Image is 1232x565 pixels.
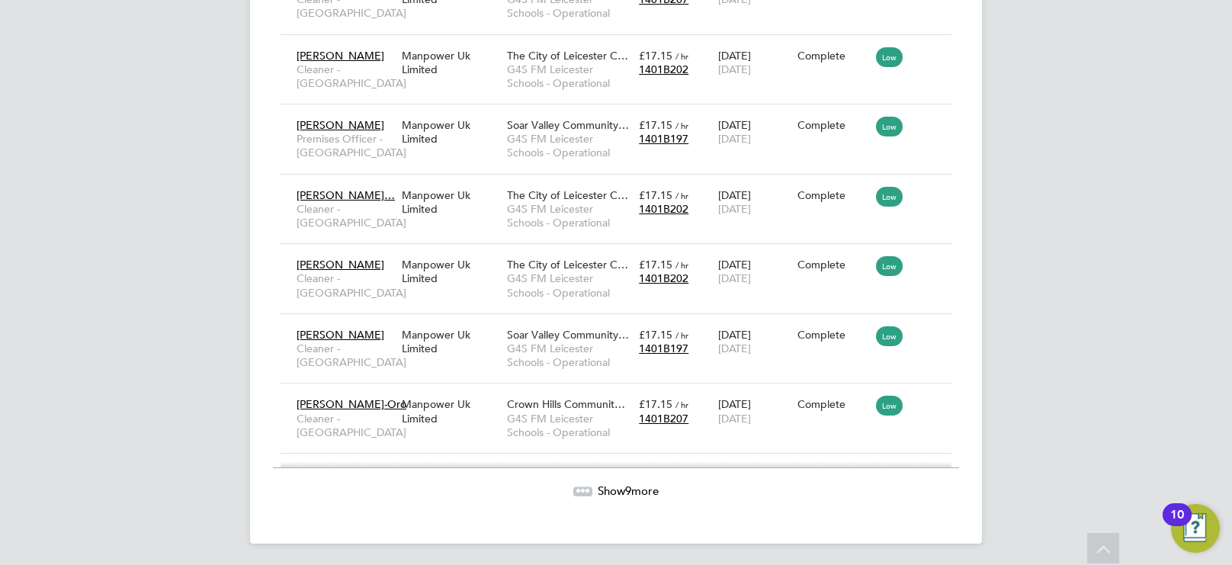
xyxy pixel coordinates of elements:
span: 1401B202 [639,63,688,76]
span: [PERSON_NAME] [297,328,384,342]
span: G4S FM Leicester Schools - Operational [507,271,631,299]
span: G4S FM Leicester Schools - Operational [507,412,631,439]
span: £17.15 [639,328,672,342]
div: [DATE] [714,41,794,84]
span: Low [876,117,903,136]
span: [PERSON_NAME] [297,49,384,63]
span: Cleaner - [GEOGRAPHIC_DATA] [297,412,394,439]
span: G4S FM Leicester Schools - Operational [507,132,631,159]
span: 1401B197 [639,132,688,146]
div: 10 [1170,515,1184,535]
div: Manpower Uk Limited [398,320,503,363]
span: Low [876,47,903,67]
div: Complete [797,49,869,63]
span: [PERSON_NAME]-Oro [297,397,406,411]
div: [DATE] [714,250,794,293]
span: £17.15 [639,397,672,411]
span: / hr [675,120,688,131]
span: Premises Officer - [GEOGRAPHIC_DATA] [297,132,394,159]
a: [PERSON_NAME]Premises Officer - [GEOGRAPHIC_DATA]Manpower Uk LimitedSoar Valley Community…G4S FM ... [293,110,951,123]
span: [DATE] [718,342,751,355]
span: 9 [625,483,631,498]
div: Complete [797,118,869,132]
span: / hr [675,50,688,62]
div: [DATE] [714,111,794,153]
div: Complete [797,397,869,411]
span: G4S FM Leicester Schools - Operational [507,63,631,90]
span: The City of Leicester C… [507,49,628,63]
a: [PERSON_NAME]-OroCleaner - [GEOGRAPHIC_DATA]Manpower Uk LimitedCrown Hills Communit…G4S FM Leices... [293,389,951,402]
span: [PERSON_NAME] [297,118,384,132]
span: [DATE] [718,412,751,425]
span: / hr [675,190,688,201]
div: Manpower Uk Limited [398,111,503,153]
div: Manpower Uk Limited [398,181,503,223]
span: [DATE] [718,271,751,285]
span: Crown Hills Communit… [507,397,625,411]
span: Low [876,256,903,276]
span: G4S FM Leicester Schools - Operational [507,202,631,230]
a: [PERSON_NAME]Cleaner - [GEOGRAPHIC_DATA]Manpower Uk LimitedThe City of Leicester C…G4S FM Leicest... [293,40,951,53]
span: Cleaner - [GEOGRAPHIC_DATA] [297,271,394,299]
span: [DATE] [718,63,751,76]
div: Manpower Uk Limited [398,41,503,84]
div: [DATE] [714,320,794,363]
span: / hr [675,329,688,341]
span: [DATE] [718,202,751,216]
div: Complete [797,188,869,202]
span: Low [876,396,903,416]
span: [PERSON_NAME]… [297,188,395,202]
div: Manpower Uk Limited [398,250,503,293]
div: Complete [797,258,869,271]
div: [DATE] [714,390,794,432]
div: Manpower Uk Limited [398,390,503,432]
div: [DATE] [714,181,794,223]
span: 1401B207 [639,412,688,425]
button: Open Resource Center, 10 new notifications [1171,504,1220,553]
span: The City of Leicester C… [507,258,628,271]
span: £17.15 [639,258,672,271]
a: [PERSON_NAME]…Cleaner - [GEOGRAPHIC_DATA]Manpower Uk LimitedThe City of Leicester C…G4S FM Leices... [293,180,951,193]
span: 1401B202 [639,202,688,216]
span: 1401B197 [639,342,688,355]
a: [PERSON_NAME]Cleaner - [GEOGRAPHIC_DATA]Manpower Uk LimitedSoar Valley Community…G4S FM Leicester... [293,319,951,332]
span: / hr [675,399,688,410]
span: Soar Valley Community… [507,328,629,342]
a: [PERSON_NAME]Cleaner - [GEOGRAPHIC_DATA]Manpower Uk LimitedThe City of Leicester C…G4S FM Leicest... [293,249,951,262]
span: Low [876,187,903,207]
span: G4S FM Leicester Schools - Operational [507,342,631,369]
span: [PERSON_NAME] [297,258,384,271]
span: £17.15 [639,118,672,132]
span: The City of Leicester C… [507,188,628,202]
div: Complete [797,328,869,342]
span: 1401B202 [639,271,688,285]
span: Low [876,326,903,346]
span: Soar Valley Community… [507,118,629,132]
span: Cleaner - [GEOGRAPHIC_DATA] [297,202,394,230]
span: Cleaner - [GEOGRAPHIC_DATA] [297,63,394,90]
span: Show more [598,483,659,498]
span: £17.15 [639,49,672,63]
span: £17.15 [639,188,672,202]
span: Cleaner - [GEOGRAPHIC_DATA] [297,342,394,369]
span: [DATE] [718,132,751,146]
span: / hr [675,259,688,271]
